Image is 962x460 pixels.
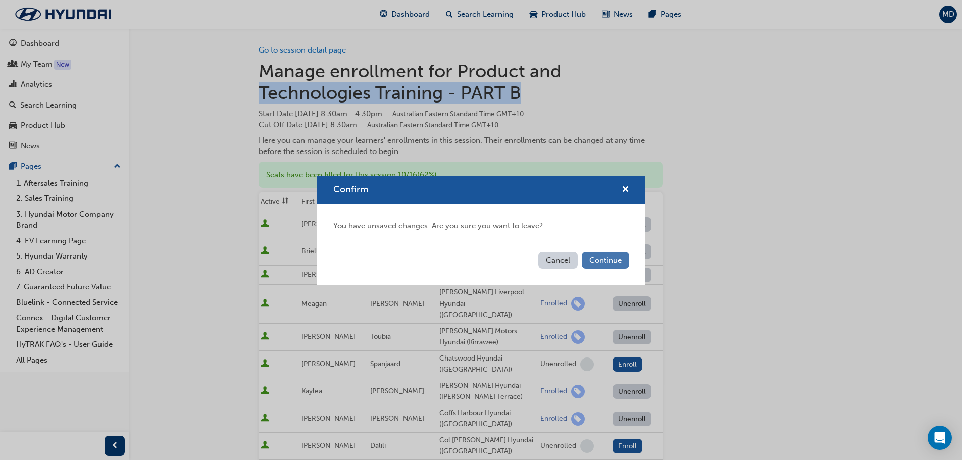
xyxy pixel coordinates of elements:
div: Open Intercom Messenger [928,426,952,450]
span: cross-icon [622,186,629,195]
button: Continue [582,252,629,269]
button: Cancel [538,252,578,269]
div: You have unsaved changes. Are you sure you want to leave? [317,204,645,248]
span: Confirm [333,184,368,195]
button: cross-icon [622,184,629,196]
div: Confirm [317,176,645,285]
